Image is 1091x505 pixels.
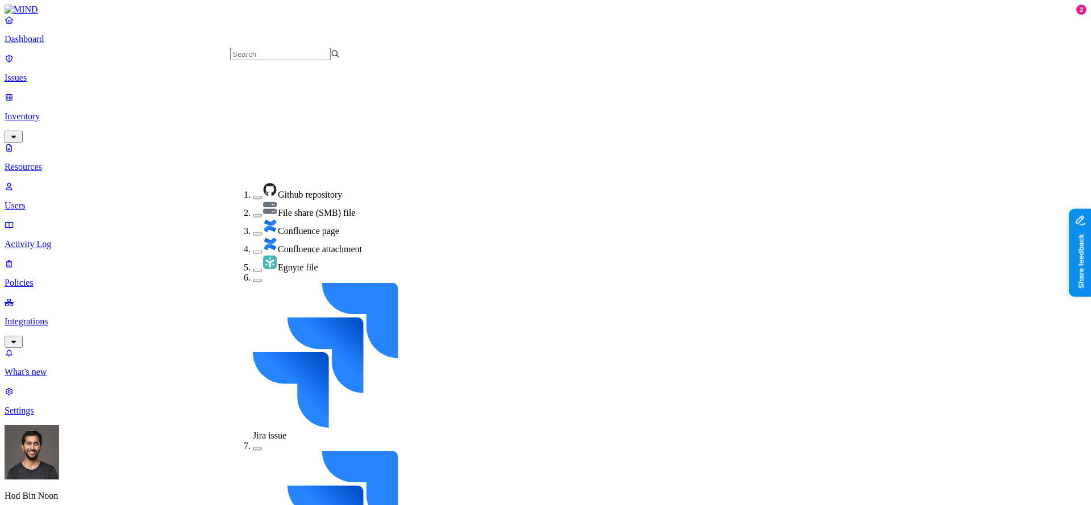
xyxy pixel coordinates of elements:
span: Egnyte file [278,262,318,272]
p: Integrations [5,316,1086,327]
img: Hod Bin Noon [5,425,59,479]
img: confluence [262,236,278,252]
img: egnyte [262,254,278,270]
p: Activity Log [5,239,1086,249]
p: Resources [5,162,1086,172]
input: Search [230,48,331,60]
span: Confluence page [278,226,339,236]
img: jira [253,283,398,428]
a: Inventory [5,92,1086,141]
a: Policies [5,258,1086,288]
p: Dashboard [5,34,1086,44]
img: github [262,182,278,198]
span: Jira issue [253,431,286,440]
a: What's new [5,348,1086,377]
span: Confluence attachment [278,244,362,254]
a: Integrations [5,297,1086,346]
img: fileshare-resource [262,200,278,216]
p: Hod Bin Noon [5,491,1086,501]
div: 2 [1076,5,1086,15]
a: Settings [5,386,1086,416]
p: Inventory [5,111,1086,122]
a: Activity Log [5,220,1086,249]
span: File share (SMB) file [278,208,355,218]
p: What's new [5,367,1086,377]
a: Dashboard [5,15,1086,44]
span: Github repository [278,190,342,199]
a: Issues [5,53,1086,83]
p: Settings [5,406,1086,416]
img: MIND [5,5,38,15]
a: MIND [5,5,1086,15]
p: Issues [5,73,1086,83]
p: Policies [5,278,1086,288]
img: confluence [262,218,278,234]
a: Resources [5,143,1086,172]
p: Users [5,201,1086,211]
a: Users [5,181,1086,211]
